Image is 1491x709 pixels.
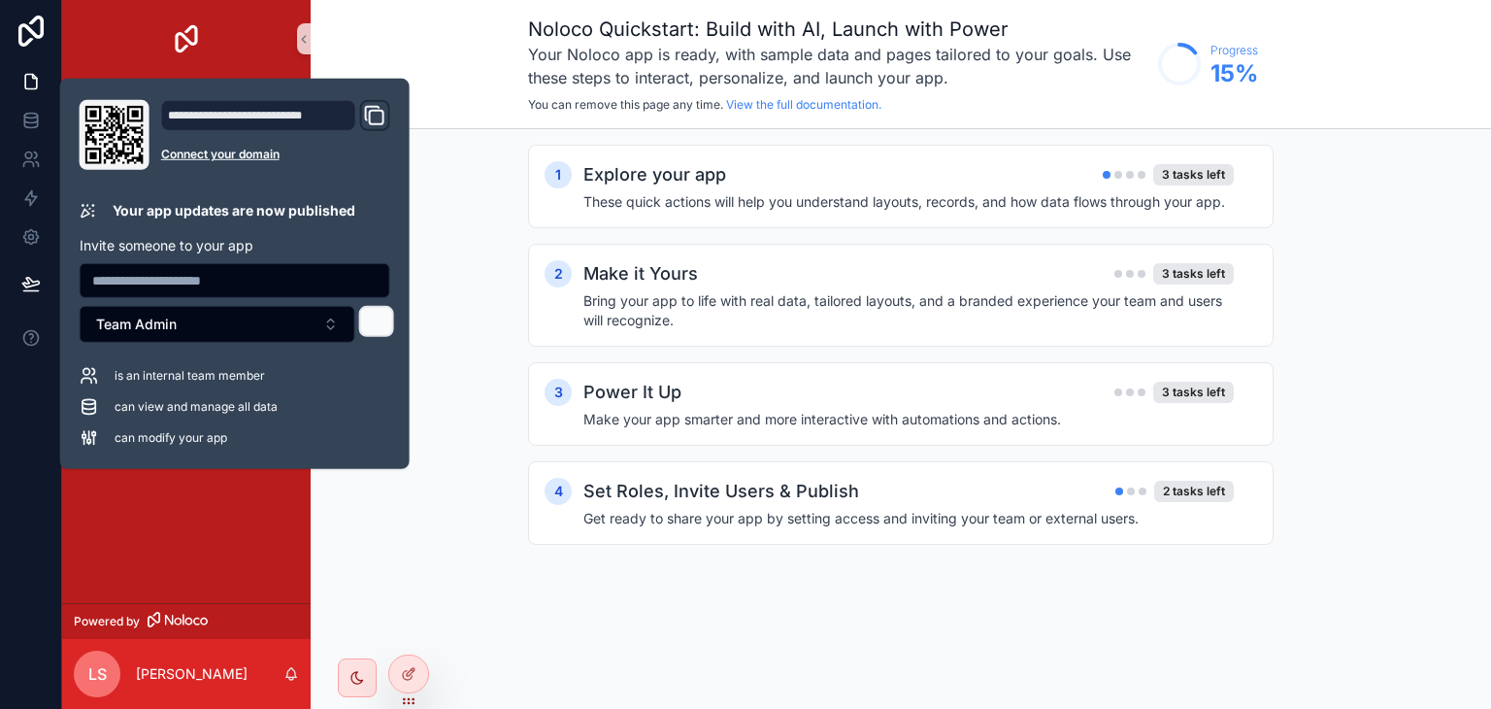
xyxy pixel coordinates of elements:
[136,664,248,684] p: [PERSON_NAME]
[528,16,1148,43] h1: Noloco Quickstart: Build with AI, Launch with Power
[726,97,881,112] a: View the full documentation.
[80,236,390,255] p: Invite someone to your app
[1210,58,1258,89] span: 15 %
[115,368,265,384] span: is an internal team member
[88,662,107,686] span: LS
[74,614,140,629] span: Powered by
[115,399,278,415] span: can view and manage all data
[96,315,177,334] span: Team Admin
[113,201,355,220] p: Your app updates are now published
[528,43,1148,89] h3: Your Noloco app is ready, with sample data and pages tailored to your goals. Use these steps to i...
[161,100,390,170] div: Domain and Custom Link
[62,603,311,639] a: Powered by
[80,306,355,343] button: Select Button
[528,97,723,112] span: You can remove this page any time.
[161,147,390,162] a: Connect your domain
[171,23,202,54] img: App logo
[115,430,227,446] span: can modify your app
[62,78,311,385] div: scrollable content
[1210,43,1258,58] span: Progress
